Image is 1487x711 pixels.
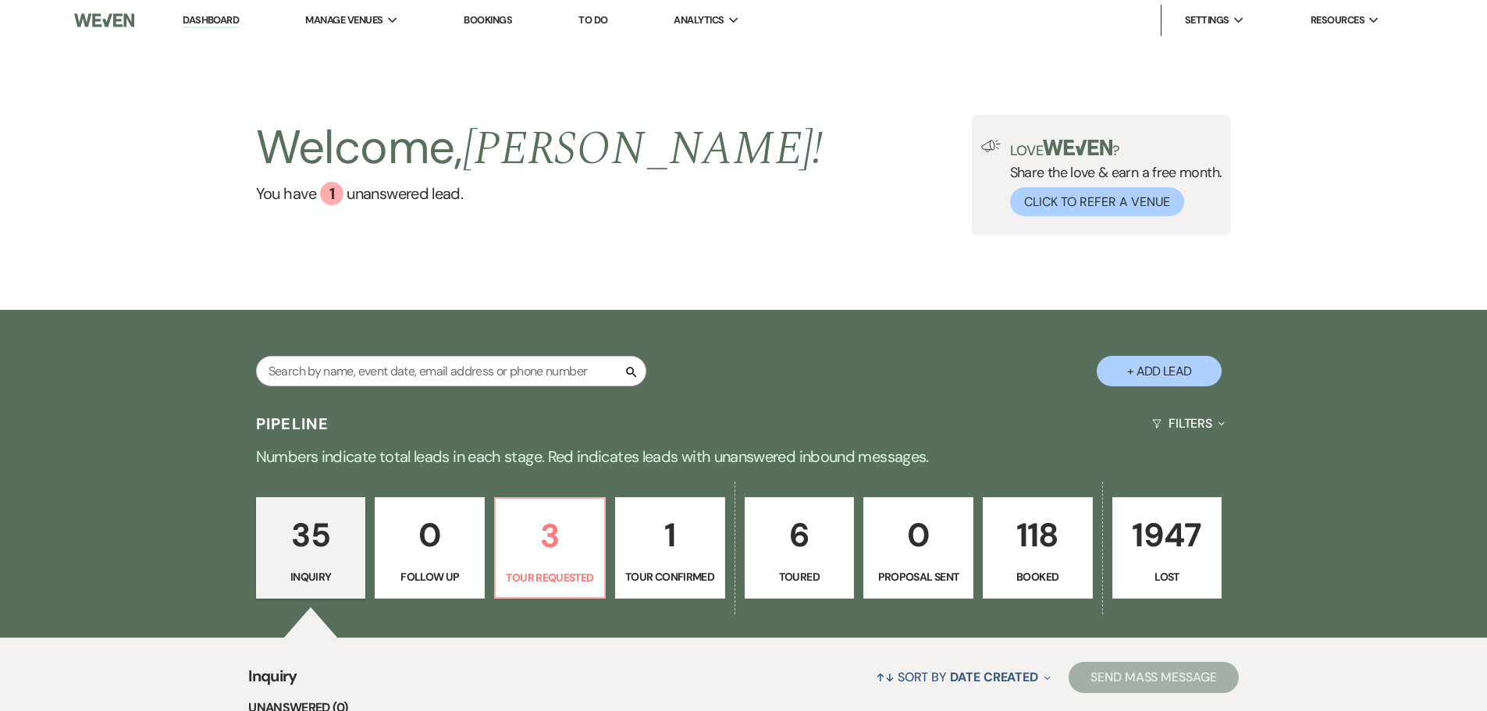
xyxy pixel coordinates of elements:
[1311,12,1364,28] span: Resources
[755,568,845,585] p: Toured
[256,356,646,386] input: Search by name, event date, email address or phone number
[248,664,297,698] span: Inquiry
[1122,568,1212,585] p: Lost
[1122,509,1212,561] p: 1947
[674,12,724,28] span: Analytics
[1069,662,1239,693] button: Send Mass Message
[993,509,1083,561] p: 118
[494,497,606,599] a: 3Tour Requested
[182,444,1306,469] p: Numbers indicate total leads in each stage. Red indicates leads with unanswered inbound messages.
[505,569,595,586] p: Tour Requested
[981,140,1001,152] img: loud-speaker-illustration.svg
[578,13,607,27] a: To Do
[1097,356,1222,386] button: + Add Lead
[463,113,824,185] span: [PERSON_NAME] !
[1112,497,1222,599] a: 1947Lost
[1146,403,1231,444] button: Filters
[464,13,512,27] a: Bookings
[385,568,475,585] p: Follow Up
[873,509,963,561] p: 0
[870,656,1057,698] button: Sort By Date Created
[873,568,963,585] p: Proposal Sent
[305,12,382,28] span: Manage Venues
[183,13,239,28] a: Dashboard
[256,182,824,205] a: You have 1 unanswered lead.
[256,115,824,182] h2: Welcome,
[256,413,329,435] h3: Pipeline
[755,509,845,561] p: 6
[375,497,485,599] a: 0Follow Up
[983,497,1093,599] a: 118Booked
[1010,140,1222,158] p: Love ?
[74,4,133,37] img: Weven Logo
[1185,12,1229,28] span: Settings
[1001,140,1222,216] div: Share the love & earn a free month.
[950,669,1038,685] span: Date Created
[1010,187,1184,216] button: Click to Refer a Venue
[266,568,356,585] p: Inquiry
[505,510,595,562] p: 3
[863,497,973,599] a: 0Proposal Sent
[615,497,725,599] a: 1Tour Confirmed
[876,669,895,685] span: ↑↓
[993,568,1083,585] p: Booked
[1043,140,1112,155] img: weven-logo-green.svg
[256,497,366,599] a: 35Inquiry
[625,568,715,585] p: Tour Confirmed
[625,509,715,561] p: 1
[320,182,343,205] div: 1
[385,509,475,561] p: 0
[745,497,855,599] a: 6Toured
[266,509,356,561] p: 35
